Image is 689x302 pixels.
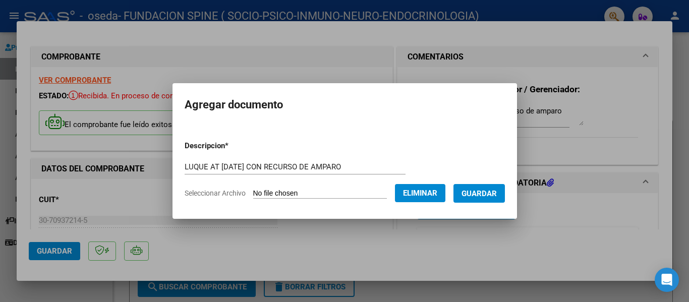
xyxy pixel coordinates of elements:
[453,184,505,203] button: Guardar
[185,140,281,152] p: Descripcion
[403,189,437,198] span: Eliminar
[462,189,497,198] span: Guardar
[185,189,246,197] span: Seleccionar Archivo
[395,184,445,202] button: Eliminar
[655,268,679,292] div: Open Intercom Messenger
[185,95,505,114] h2: Agregar documento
